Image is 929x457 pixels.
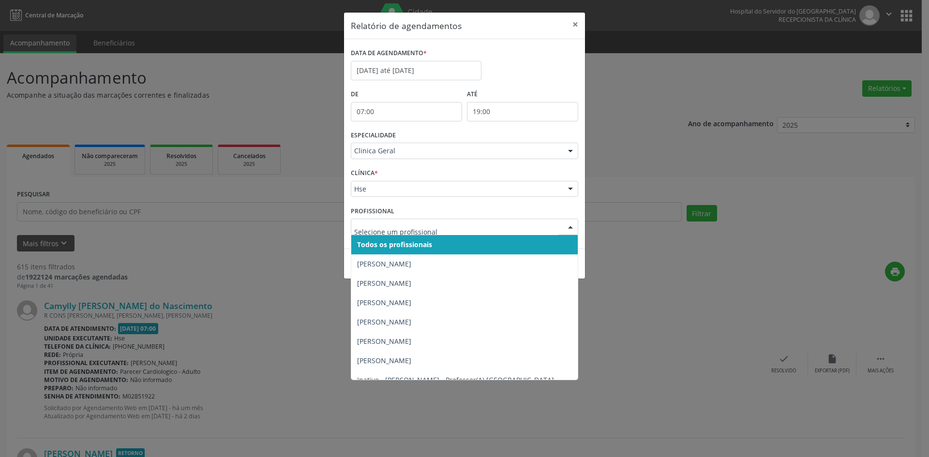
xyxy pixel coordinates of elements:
[351,204,394,219] label: PROFISSIONAL
[357,356,411,365] span: [PERSON_NAME]
[357,298,411,307] span: [PERSON_NAME]
[467,102,578,121] input: Selecione o horário final
[351,87,462,102] label: De
[357,337,411,346] span: [PERSON_NAME]
[354,184,558,194] span: Hse
[467,87,578,102] label: ATÉ
[351,166,378,181] label: CLÍNICA
[566,13,585,36] button: Close
[351,102,462,121] input: Selecione o horário inicial
[351,19,462,32] h5: Relatório de agendamentos
[357,375,554,384] span: Inativo - [PERSON_NAME] - Professor(A) [GEOGRAPHIC_DATA]
[357,259,411,268] span: [PERSON_NAME]
[354,146,558,156] span: Clinica Geral
[354,222,558,241] input: Selecione um profissional
[357,240,432,249] span: Todos os profissionais
[351,128,396,143] label: ESPECIALIDADE
[357,279,411,288] span: [PERSON_NAME]
[351,61,481,80] input: Selecione uma data ou intervalo
[357,317,411,326] span: [PERSON_NAME]
[351,46,427,61] label: DATA DE AGENDAMENTO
